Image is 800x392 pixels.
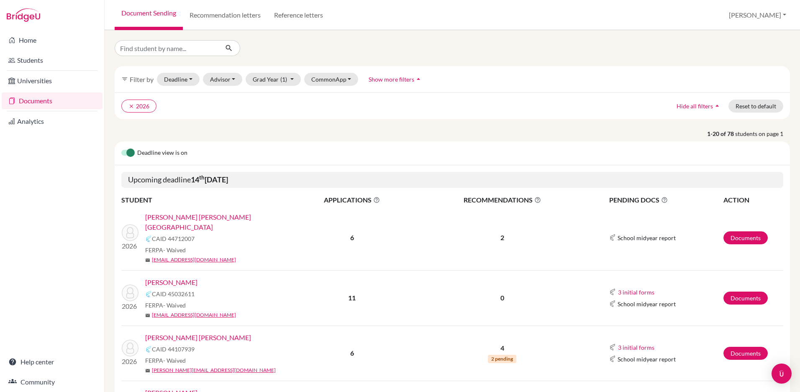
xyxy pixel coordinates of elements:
span: School midyear report [618,355,676,364]
div: Open Intercom Messenger [772,364,792,384]
span: mail [145,368,150,373]
span: mail [145,258,150,263]
button: 3 initial forms [618,343,655,352]
h5: Upcoming deadline [121,172,783,188]
span: FERPA [145,301,186,310]
span: RECOMMENDATIONS [415,195,589,205]
a: Help center [2,354,103,370]
span: APPLICATIONS [289,195,415,205]
span: students on page 1 [735,129,790,138]
a: Documents [723,292,768,305]
p: 2026 [122,241,138,251]
span: (1) [280,76,287,83]
span: Hide all filters [677,102,713,110]
a: Documents [2,92,103,109]
img: Common App logo [145,291,152,297]
a: Community [2,374,103,390]
img: Common App logo [145,346,152,353]
button: Advisor [203,73,243,86]
i: arrow_drop_up [713,102,721,110]
a: Documents [723,347,768,360]
a: Analytics [2,113,103,130]
button: Show more filtersarrow_drop_up [362,73,430,86]
span: mail [145,313,150,318]
img: Common App logo [145,236,152,242]
img: Common App logo [609,300,616,307]
span: - Waived [163,357,186,364]
b: 6 [350,233,354,241]
span: FERPA [145,246,186,254]
span: - Waived [163,302,186,309]
th: ACTION [723,195,783,205]
button: Reset to default [728,100,783,113]
button: Hide all filtersarrow_drop_up [669,100,728,113]
a: Students [2,52,103,69]
input: Find student by name... [115,40,218,56]
p: 2 [415,233,589,243]
button: Deadline [157,73,200,86]
p: 0 [415,293,589,303]
span: FERPA [145,356,186,365]
a: [PERSON_NAME] [PERSON_NAME][GEOGRAPHIC_DATA] [145,212,295,232]
img: Castro Montvelisky, Sofía [122,224,138,241]
span: PENDING DOCS [609,195,723,205]
img: Common App logo [609,356,616,362]
span: School midyear report [618,300,676,308]
sup: th [199,174,205,181]
a: Home [2,32,103,49]
span: School midyear report [618,233,676,242]
p: 2026 [122,301,138,311]
span: CAID 44107939 [152,345,195,354]
a: [PERSON_NAME] [145,277,197,287]
button: CommonApp [304,73,359,86]
span: - Waived [163,246,186,254]
a: Documents [723,231,768,244]
a: [PERSON_NAME] [PERSON_NAME] [145,333,251,343]
button: Grad Year(1) [246,73,301,86]
a: [EMAIL_ADDRESS][DOMAIN_NAME] [152,256,236,264]
i: filter_list [121,76,128,82]
span: Show more filters [369,76,414,83]
p: 4 [415,343,589,353]
th: STUDENT [121,195,289,205]
i: clear [128,103,134,109]
span: CAID 45032611 [152,290,195,298]
b: 11 [348,294,356,302]
img: Common App logo [609,344,616,351]
b: 6 [350,349,354,357]
p: 2026 [122,356,138,366]
button: [PERSON_NAME] [725,7,790,23]
a: [PERSON_NAME][EMAIL_ADDRESS][DOMAIN_NAME] [152,366,276,374]
img: Curry, Owen [122,284,138,301]
a: [EMAIL_ADDRESS][DOMAIN_NAME] [152,311,236,319]
b: 14 [DATE] [191,175,228,184]
span: CAID 44712007 [152,234,195,243]
i: arrow_drop_up [414,75,423,83]
span: Filter by [130,75,154,83]
span: 2 pending [488,355,516,363]
strong: 1-20 of 78 [707,129,735,138]
img: Bridge-U [7,8,40,22]
img: Common App logo [609,289,616,295]
a: Universities [2,72,103,89]
button: clear2026 [121,100,156,113]
img: Common App logo [609,234,616,241]
button: 3 initial forms [618,287,655,297]
img: Pérez Manco, Dimitri [122,340,138,356]
span: Deadline view is on [137,148,187,158]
